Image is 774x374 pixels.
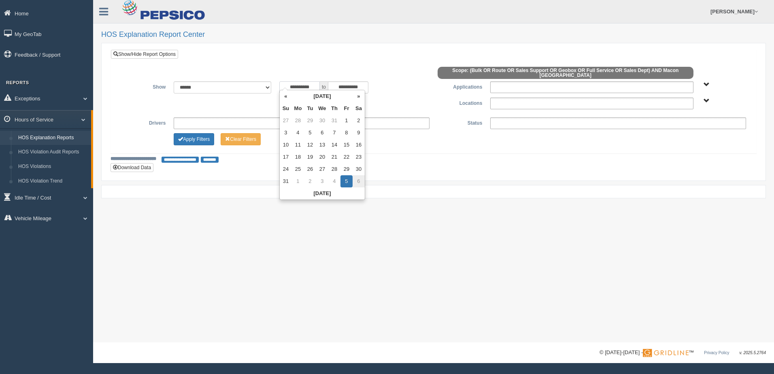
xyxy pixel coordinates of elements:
td: 6 [353,175,365,187]
th: « [280,90,292,102]
td: 29 [340,163,353,175]
th: We [316,102,328,115]
td: 16 [353,139,365,151]
td: 2 [353,115,365,127]
td: 28 [292,115,304,127]
td: 4 [292,127,304,139]
button: Change Filter Options [221,133,261,145]
td: 30 [316,115,328,127]
label: Locations [434,98,486,107]
td: 20 [316,151,328,163]
td: 18 [292,151,304,163]
td: 26 [304,163,316,175]
td: 6 [316,127,328,139]
h2: HOS Explanation Report Center [101,31,766,39]
th: Th [328,102,340,115]
td: 31 [280,175,292,187]
td: 28 [328,163,340,175]
td: 13 [316,139,328,151]
span: v. 2025.5.2764 [740,351,766,355]
td: 25 [292,163,304,175]
th: Su [280,102,292,115]
td: 10 [280,139,292,151]
td: 19 [304,151,316,163]
a: Privacy Policy [704,351,729,355]
th: Tu [304,102,316,115]
td: 27 [280,115,292,127]
th: [DATE] [280,187,365,200]
label: Applications [434,81,486,91]
img: Gridline [643,349,689,357]
td: 21 [328,151,340,163]
th: » [353,90,365,102]
td: 30 [353,163,365,175]
th: [DATE] [292,90,353,102]
a: Show/Hide Report Options [111,50,178,59]
td: 31 [328,115,340,127]
td: 27 [316,163,328,175]
td: 4 [328,175,340,187]
label: Status [434,117,486,127]
td: 3 [280,127,292,139]
th: Mo [292,102,304,115]
td: 14 [328,139,340,151]
td: 9 [353,127,365,139]
td: 5 [304,127,316,139]
td: 29 [304,115,316,127]
td: 15 [340,139,353,151]
a: HOS Violation Audit Reports [15,145,91,159]
td: 7 [328,127,340,139]
th: Sa [353,102,365,115]
button: Change Filter Options [174,133,214,145]
td: 23 [353,151,365,163]
td: 12 [304,139,316,151]
td: 5 [340,175,353,187]
td: 1 [292,175,304,187]
td: 3 [316,175,328,187]
th: Fr [340,102,353,115]
td: 11 [292,139,304,151]
button: Download Data [111,163,153,172]
td: 1 [340,115,353,127]
label: Show [117,81,170,91]
td: 22 [340,151,353,163]
td: 17 [280,151,292,163]
td: 8 [340,127,353,139]
td: 2 [304,175,316,187]
span: to [320,81,328,93]
label: Drivers [117,117,170,127]
a: HOS Violations [15,159,91,174]
div: © [DATE]-[DATE] - ™ [600,348,766,357]
span: Scope: (Bulk OR Route OR Sales Support OR Geobox OR Full Service OR Sales Dept) AND Macon [GEOGRA... [438,67,693,79]
a: HOS Violation Trend [15,174,91,189]
td: 24 [280,163,292,175]
a: HOS Explanation Reports [15,131,91,145]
